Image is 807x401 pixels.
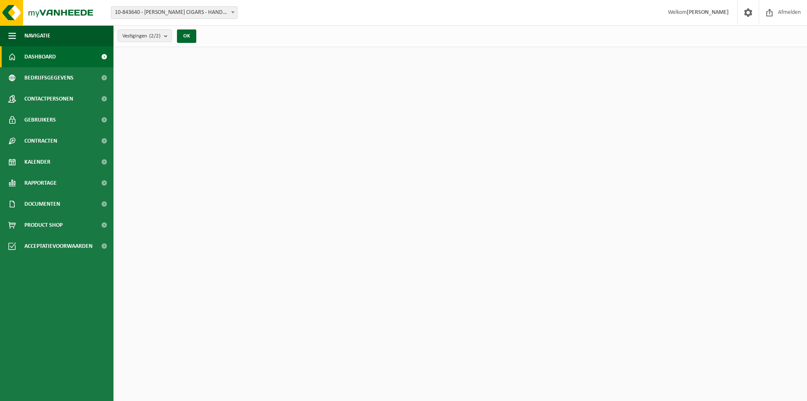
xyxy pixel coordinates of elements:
[111,7,237,19] span: 10-843640 - J. CORTÈS CIGARS - HANDZAME
[24,173,57,194] span: Rapportage
[149,33,161,39] count: (2/2)
[24,25,50,46] span: Navigatie
[24,130,57,151] span: Contracten
[177,29,196,43] button: OK
[687,9,729,16] strong: [PERSON_NAME]
[24,109,56,130] span: Gebruikers
[24,88,73,109] span: Contactpersonen
[24,46,56,67] span: Dashboard
[24,236,92,257] span: Acceptatievoorwaarden
[24,151,50,173] span: Kalender
[122,30,161,42] span: Vestigingen
[118,29,172,42] button: Vestigingen(2/2)
[111,6,237,19] span: 10-843640 - J. CORTÈS CIGARS - HANDZAME
[24,194,60,215] span: Documenten
[24,67,74,88] span: Bedrijfsgegevens
[24,215,63,236] span: Product Shop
